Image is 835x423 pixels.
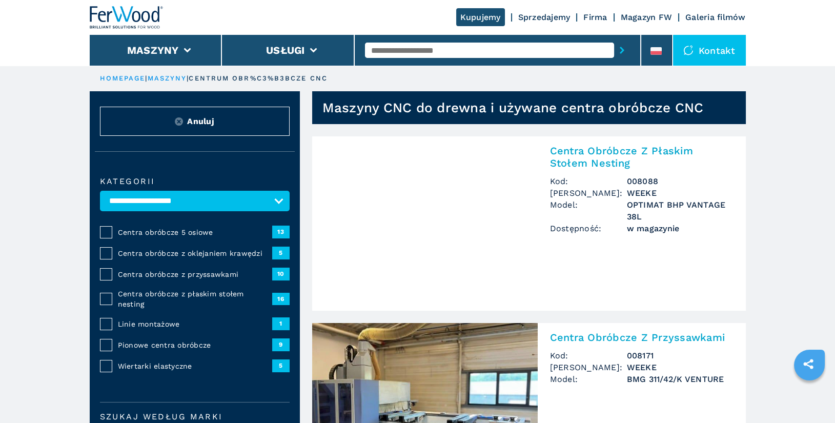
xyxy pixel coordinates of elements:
[145,74,147,82] span: |
[627,175,734,187] h3: 008088
[627,361,734,373] h3: WEEKE
[518,12,571,22] a: Sprzedajemy
[266,44,305,56] button: Usługi
[100,74,146,82] a: HOMEPAGE
[796,351,821,377] a: sharethis
[550,350,627,361] span: Kod:
[118,340,272,350] span: Pionowe centra obróbcze
[175,117,183,126] img: Reset
[118,319,272,329] span: Linie montażowe
[118,289,272,309] span: Centra obróbcze z płaskim stołem nesting
[550,223,627,234] span: Dostępność:
[550,175,627,187] span: Kod:
[189,74,328,83] p: centrum obr%C3%B3bcze cnc
[272,317,290,330] span: 1
[118,227,272,237] span: Centra obróbcze 5 osiowe
[614,38,630,62] button: submit-button
[627,350,734,361] h3: 008171
[627,373,734,385] h3: BMG 311/42/K VENTURE
[550,361,627,373] span: [PERSON_NAME]:
[100,107,290,136] button: ResetAnuluj
[187,115,214,127] span: Anuluj
[791,377,827,415] iframe: Chat
[127,44,179,56] button: Maszyny
[100,413,290,421] label: Szukaj według marki
[550,373,627,385] span: Model:
[583,12,607,22] a: Firma
[322,99,704,116] h1: Maszyny CNC do drewna i używane centra obróbcze CNC
[550,331,734,344] h2: Centra Obróbcze Z Przyssawkami
[100,177,290,186] label: kategorii
[685,12,746,22] a: Galeria filmów
[456,8,505,26] a: Kupujemy
[550,145,734,169] h2: Centra Obróbcze Z Płaskim Stołem Nesting
[673,35,746,66] div: Kontakt
[627,187,734,199] h3: WEEKE
[627,223,734,234] span: w magazynie
[550,199,627,223] span: Model:
[187,74,189,82] span: |
[148,74,187,82] a: maszyny
[118,248,272,258] span: Centra obróbcze z oklejaniem krawędzi
[272,338,290,351] span: 9
[118,361,272,371] span: Wiertarki elastyczne
[683,45,694,55] img: Kontakt
[272,359,290,372] span: 5
[118,269,272,279] span: Centra obróbcze z przyssawkami
[550,187,627,199] span: [PERSON_NAME]:
[272,293,290,305] span: 16
[312,136,746,311] a: Centra Obróbcze Z Płaskim Stołem NestingKod:008088[PERSON_NAME]:WEEKEModel:OPTIMAT BHP VANTAGE 38...
[621,12,673,22] a: Magazyn FW
[90,6,164,29] img: Ferwood
[272,226,290,238] span: 13
[627,199,734,223] h3: OPTIMAT BHP VANTAGE 38L
[272,268,290,280] span: 10
[272,247,290,259] span: 5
